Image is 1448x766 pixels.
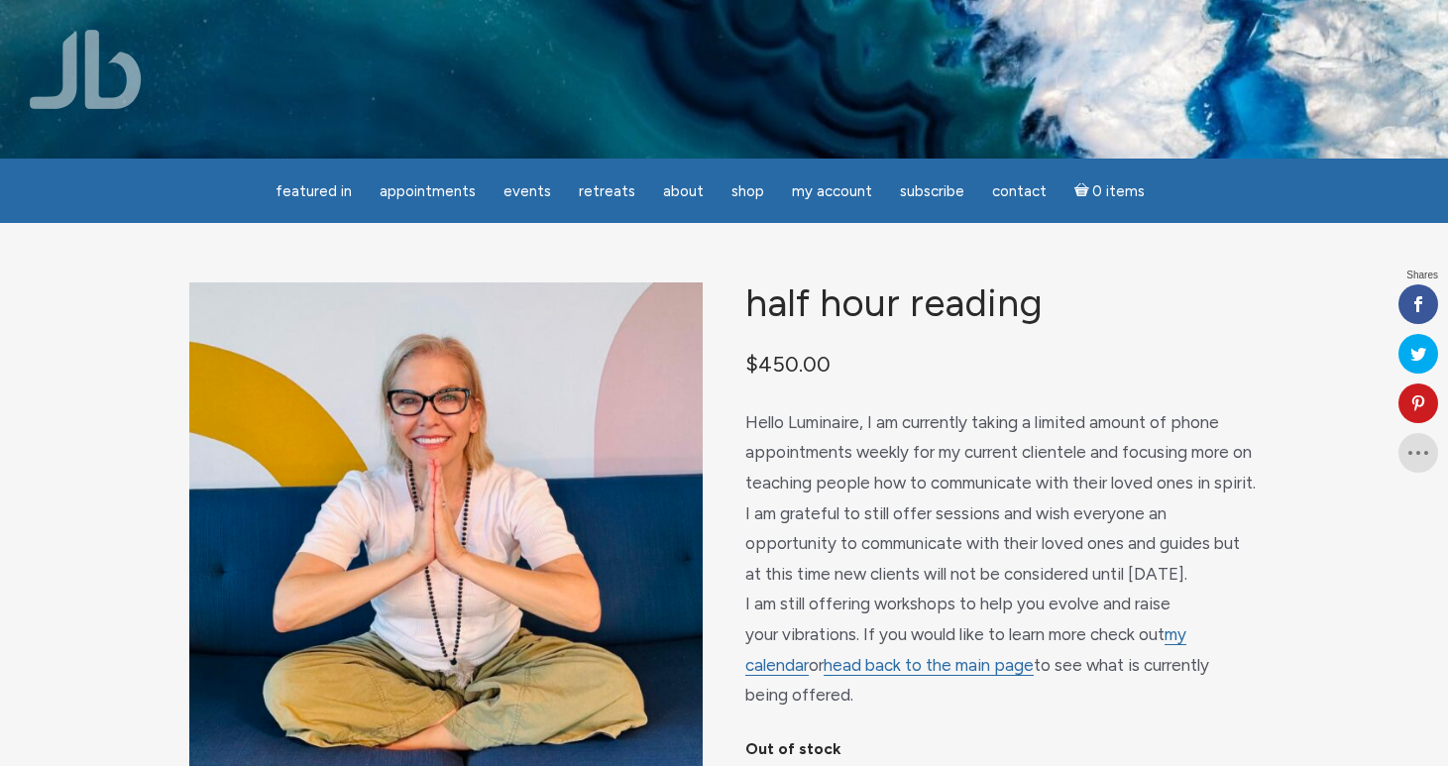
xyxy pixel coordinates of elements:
[720,172,776,211] a: Shop
[745,351,758,377] span: $
[900,182,964,200] span: Subscribe
[663,182,704,200] span: About
[745,412,1256,705] span: Hello Luminaire, I am currently taking a limited amount of phone appointments weekly for my curre...
[368,172,488,211] a: Appointments
[492,172,563,211] a: Events
[1092,184,1145,199] span: 0 items
[651,172,716,211] a: About
[745,282,1259,325] h1: Half Hour Reading
[1406,271,1438,280] span: Shares
[992,182,1047,200] span: Contact
[30,30,142,109] img: Jamie Butler. The Everyday Medium
[745,734,1259,765] p: Out of stock
[888,172,976,211] a: Subscribe
[731,182,764,200] span: Shop
[567,172,647,211] a: Retreats
[276,182,352,200] span: featured in
[1074,182,1093,200] i: Cart
[579,182,635,200] span: Retreats
[792,182,872,200] span: My Account
[264,172,364,211] a: featured in
[980,172,1058,211] a: Contact
[745,624,1186,676] a: my calendar
[503,182,551,200] span: Events
[380,182,476,200] span: Appointments
[780,172,884,211] a: My Account
[824,655,1034,676] a: head back to the main page
[745,351,831,377] bdi: 450.00
[1062,170,1158,211] a: Cart0 items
